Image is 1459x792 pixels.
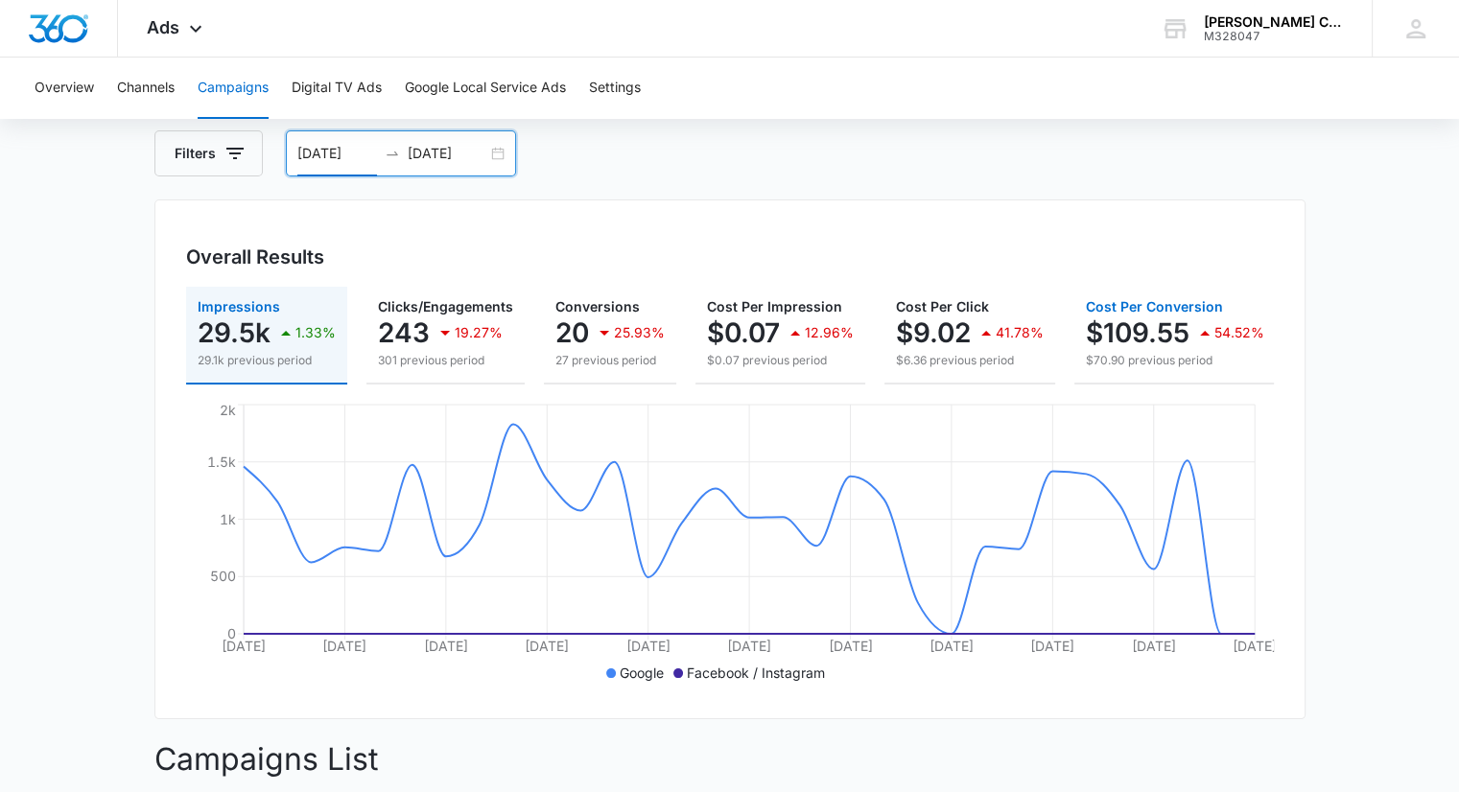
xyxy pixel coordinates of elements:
[227,625,236,641] tspan: 0
[198,298,280,314] span: Impressions
[555,298,640,314] span: Conversions
[589,58,641,119] button: Settings
[996,326,1044,339] p: 41.78%
[455,326,503,339] p: 19.27%
[896,317,971,348] p: $9.02
[198,58,269,119] button: Campaigns
[1086,317,1189,348] p: $109.55
[707,317,780,348] p: $0.07
[423,638,467,654] tspan: [DATE]
[1204,14,1344,30] div: account name
[625,638,670,654] tspan: [DATE]
[1233,638,1277,654] tspan: [DATE]
[295,326,336,339] p: 1.33%
[378,298,513,314] span: Clicks/Engagements
[707,298,842,314] span: Cost Per Impression
[35,58,94,119] button: Overview
[222,638,266,654] tspan: [DATE]
[707,352,854,369] p: $0.07 previous period
[828,638,872,654] tspan: [DATE]
[405,58,566,119] button: Google Local Service Ads
[1086,352,1264,369] p: $70.90 previous period
[154,130,263,176] button: Filters
[147,17,179,37] span: Ads
[198,352,336,369] p: 29.1k previous period
[154,736,1306,782] p: Campaigns List
[378,352,513,369] p: 301 previous period
[620,663,664,683] p: Google
[1131,638,1175,654] tspan: [DATE]
[555,317,589,348] p: 20
[378,317,430,348] p: 243
[727,638,771,654] tspan: [DATE]
[220,401,236,417] tspan: 2k
[1204,30,1344,43] div: account id
[1086,298,1223,314] span: Cost Per Conversion
[929,638,973,654] tspan: [DATE]
[805,326,854,339] p: 12.96%
[896,352,1044,369] p: $6.36 previous period
[220,510,236,526] tspan: 1k
[385,146,400,161] span: swap-right
[292,58,382,119] button: Digital TV Ads
[198,317,271,348] p: 29.5k
[207,454,236,470] tspan: 1.5k
[1214,326,1264,339] p: 54.52%
[297,143,377,164] input: Start date
[210,568,236,584] tspan: 500
[1030,638,1074,654] tspan: [DATE]
[322,638,366,654] tspan: [DATE]
[687,663,825,683] p: Facebook / Instagram
[555,352,665,369] p: 27 previous period
[896,298,989,314] span: Cost Per Click
[117,58,175,119] button: Channels
[525,638,569,654] tspan: [DATE]
[408,143,487,164] input: End date
[614,326,665,339] p: 25.93%
[186,243,324,271] h3: Overall Results
[385,146,400,161] span: to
